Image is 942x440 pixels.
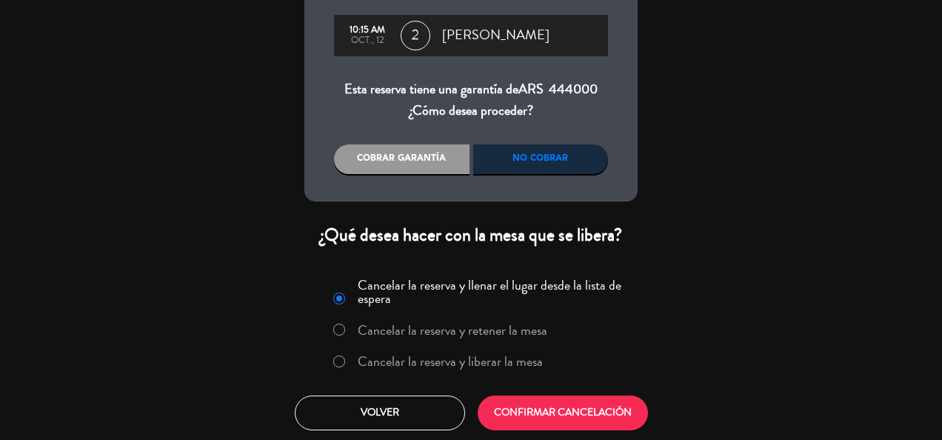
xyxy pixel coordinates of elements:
[358,279,629,305] label: Cancelar la reserva y llenar el lugar desde la lista de espera
[341,25,393,36] div: 10:15 AM
[518,79,544,99] span: ARS
[304,224,638,247] div: ¿Qué desea hacer con la mesa que se libera?
[442,24,549,47] span: [PERSON_NAME]
[401,21,430,50] span: 2
[341,36,393,46] div: oct., 12
[295,396,465,430] button: Volver
[358,355,543,368] label: Cancelar la reserva y liberar la mesa
[478,396,648,430] button: CONFIRMAR CANCELACIÓN
[358,324,547,337] label: Cancelar la reserva y retener la mesa
[334,144,470,174] div: Cobrar garantía
[473,144,609,174] div: No cobrar
[334,79,608,122] div: Esta reserva tiene una garantía de ¿Cómo desea proceder?
[549,79,598,99] span: 444000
